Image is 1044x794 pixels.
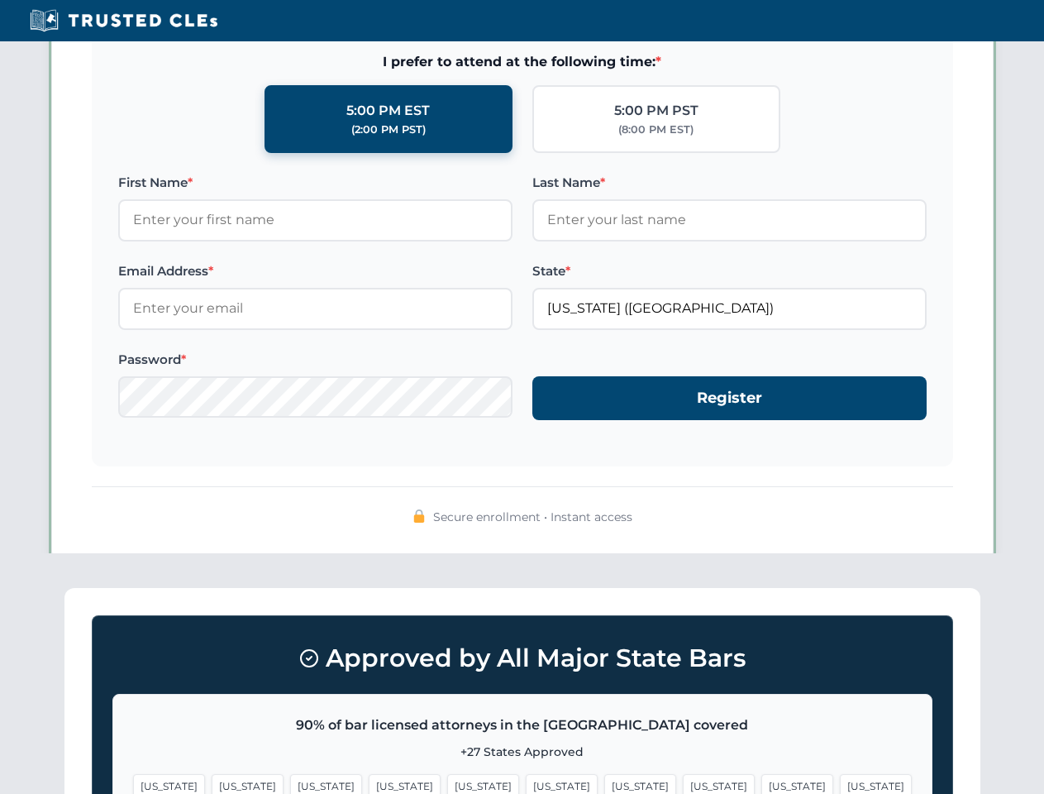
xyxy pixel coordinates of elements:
[118,173,512,193] label: First Name
[118,288,512,329] input: Enter your email
[532,261,927,281] label: State
[532,288,927,329] input: Florida (FL)
[346,100,430,122] div: 5:00 PM EST
[118,261,512,281] label: Email Address
[532,376,927,420] button: Register
[351,122,426,138] div: (2:00 PM PST)
[133,715,912,736] p: 90% of bar licensed attorneys in the [GEOGRAPHIC_DATA] covered
[118,51,927,73] span: I prefer to attend at the following time:
[433,508,632,526] span: Secure enrollment • Instant access
[532,173,927,193] label: Last Name
[532,199,927,241] input: Enter your last name
[133,743,912,761] p: +27 States Approved
[618,122,694,138] div: (8:00 PM EST)
[25,8,222,33] img: Trusted CLEs
[118,350,512,370] label: Password
[614,100,698,122] div: 5:00 PM PST
[412,509,426,523] img: 🔒
[112,636,932,681] h3: Approved by All Major State Bars
[118,199,512,241] input: Enter your first name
